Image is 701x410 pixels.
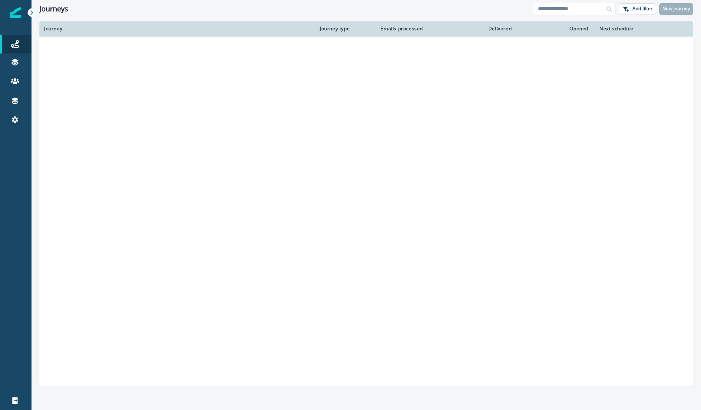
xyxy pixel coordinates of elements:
[10,7,21,18] img: Inflection
[662,6,690,11] p: New journey
[39,5,68,13] h1: Journeys
[599,26,669,32] div: Next schedule
[659,3,693,15] button: New journey
[523,26,590,32] div: Opened
[379,26,425,32] div: Emails processed
[619,3,656,15] button: Add filter
[632,6,653,11] p: Add filter
[320,26,369,32] div: Journey type
[44,26,310,32] div: Journey
[434,26,513,32] div: Delivered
